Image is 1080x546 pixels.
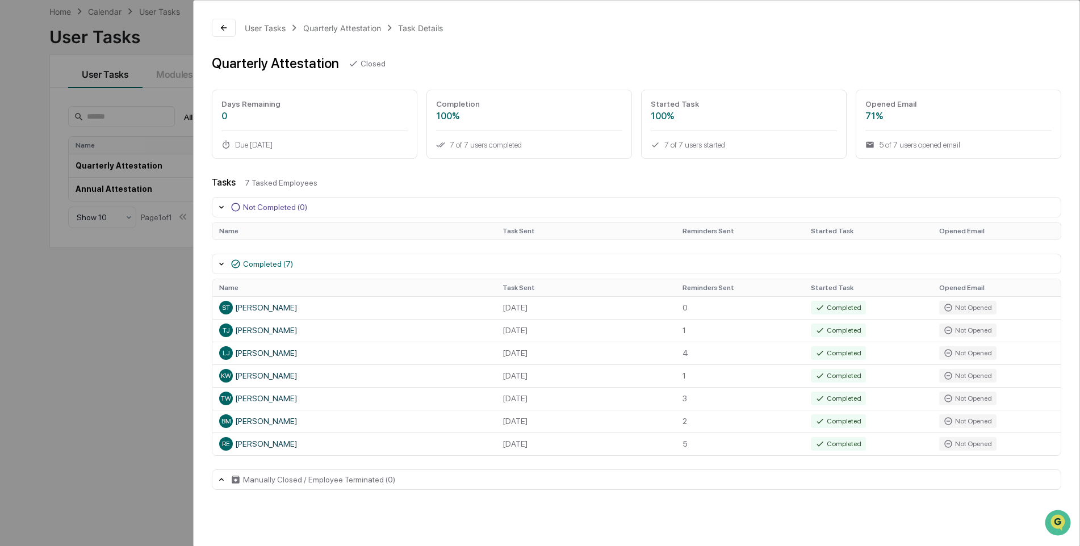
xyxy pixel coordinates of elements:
[39,98,144,107] div: We're available if you need us!
[11,24,207,42] p: How can we help?
[80,192,137,201] a: Powered byPylon
[1044,509,1074,539] iframe: Open customer support
[939,324,997,337] div: Not Opened
[303,23,381,33] div: Quarterly Attestation
[243,259,293,268] div: Completed (7)
[496,410,676,432] td: [DATE]
[932,279,1061,296] th: Opened Email
[804,222,932,240] th: Started Task
[496,387,676,410] td: [DATE]
[436,140,622,149] div: 7 of 7 users completed
[939,369,997,383] div: Not Opened
[221,417,231,425] span: BM
[219,392,489,405] div: [PERSON_NAME]
[865,111,1052,121] div: 71%
[811,414,866,428] div: Completed
[496,364,676,387] td: [DATE]
[811,346,866,360] div: Completed
[219,301,489,314] div: [PERSON_NAME]
[193,90,207,104] button: Start new chat
[11,87,32,107] img: 1746055101610-c473b297-6a78-478c-a979-82029cc54cd1
[245,178,1061,187] div: 7 Tasked Employees
[212,177,236,188] div: Tasks
[11,166,20,175] div: 🔎
[113,192,137,201] span: Pylon
[219,414,489,428] div: [PERSON_NAME]
[78,138,145,159] a: 🗄️Attestations
[496,222,676,240] th: Task Sent
[804,279,932,296] th: Started Task
[219,369,489,383] div: [PERSON_NAME]
[223,349,230,357] span: LJ
[811,301,866,314] div: Completed
[676,410,804,432] td: 2
[7,160,76,180] a: 🔎Data Lookup
[23,165,72,176] span: Data Lookup
[398,23,443,33] div: Task Details
[932,222,1061,240] th: Opened Email
[811,437,866,451] div: Completed
[676,319,804,342] td: 1
[30,52,187,64] input: Clear
[676,387,804,410] td: 3
[245,23,286,33] div: User Tasks
[436,111,622,121] div: 100%
[212,55,339,72] div: Quarterly Attestation
[865,140,1052,149] div: 5 of 7 users opened email
[221,99,408,108] div: Days Remaining
[939,437,997,451] div: Not Opened
[222,304,230,312] span: ST
[811,324,866,337] div: Completed
[496,342,676,364] td: [DATE]
[221,111,408,121] div: 0
[939,392,997,405] div: Not Opened
[221,140,408,149] div: Due [DATE]
[94,143,141,154] span: Attestations
[676,432,804,455] td: 5
[811,369,866,383] div: Completed
[11,144,20,153] div: 🖐️
[219,346,489,360] div: [PERSON_NAME]
[811,392,866,405] div: Completed
[651,99,837,108] div: Started Task
[243,475,395,484] div: Manually Closed / Employee Terminated (0)
[222,440,230,448] span: RE
[243,203,307,212] div: Not Completed (0)
[7,138,78,159] a: 🖐️Preclearance
[676,279,804,296] th: Reminders Sent
[676,342,804,364] td: 4
[939,414,997,428] div: Not Opened
[361,59,386,68] div: Closed
[23,143,73,154] span: Preclearance
[221,394,231,402] span: TW
[651,140,837,149] div: 7 of 7 users started
[82,144,91,153] div: 🗄️
[496,319,676,342] td: [DATE]
[676,364,804,387] td: 1
[496,279,676,296] th: Task Sent
[39,87,186,98] div: Start new chat
[436,99,622,108] div: Completion
[221,372,231,380] span: KW
[223,326,230,334] span: TJ
[212,279,496,296] th: Name
[939,301,997,314] div: Not Opened
[651,111,837,121] div: 100%
[676,296,804,319] td: 0
[496,296,676,319] td: [DATE]
[496,432,676,455] td: [DATE]
[219,437,489,451] div: [PERSON_NAME]
[219,324,489,337] div: [PERSON_NAME]
[939,346,997,360] div: Not Opened
[676,222,804,240] th: Reminders Sent
[865,99,1052,108] div: Opened Email
[212,222,496,240] th: Name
